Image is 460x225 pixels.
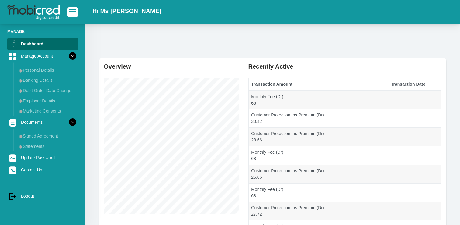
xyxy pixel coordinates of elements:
h2: Hi Ms [PERSON_NAME] [92,7,161,15]
a: Dashboard [7,38,78,50]
img: logo-mobicred.svg [7,5,60,20]
img: menu arrow [19,99,23,103]
th: Transaction Amount [248,78,388,91]
a: Contact Us [7,164,78,176]
img: menu arrow [19,109,23,113]
h2: Recently Active [248,58,441,70]
td: Monthly Fee (Dr) 68 [248,146,388,165]
img: menu arrow [19,89,23,93]
img: menu arrow [19,69,23,73]
a: Update Password [7,152,78,163]
img: menu arrow [19,134,23,138]
a: Manage Account [7,50,78,62]
img: menu arrow [19,79,23,83]
td: Customer Protection Ins Premium (Dr) 28.66 [248,128,388,146]
td: Monthly Fee (Dr) 68 [248,91,388,109]
a: Documents [7,116,78,128]
a: Logout [7,190,78,202]
a: Employer Details [17,96,78,106]
img: menu arrow [19,145,23,149]
a: Statements [17,141,78,151]
th: Transaction Date [388,78,441,91]
td: Monthly Fee (Dr) 68 [248,183,388,202]
li: Manage [7,29,78,34]
h2: Overview [104,58,239,70]
a: Signed Agreement [17,131,78,141]
td: Customer Protection Ins Premium (Dr) 27.72 [248,202,388,220]
a: Banking Details [17,75,78,85]
a: Personal Details [17,65,78,75]
a: Debit Order Date Change [17,86,78,95]
td: Customer Protection Ins Premium (Dr) 26.86 [248,165,388,183]
td: Customer Protection Ins Premium (Dr) 30.42 [248,109,388,128]
a: Marketing Consents [17,106,78,116]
